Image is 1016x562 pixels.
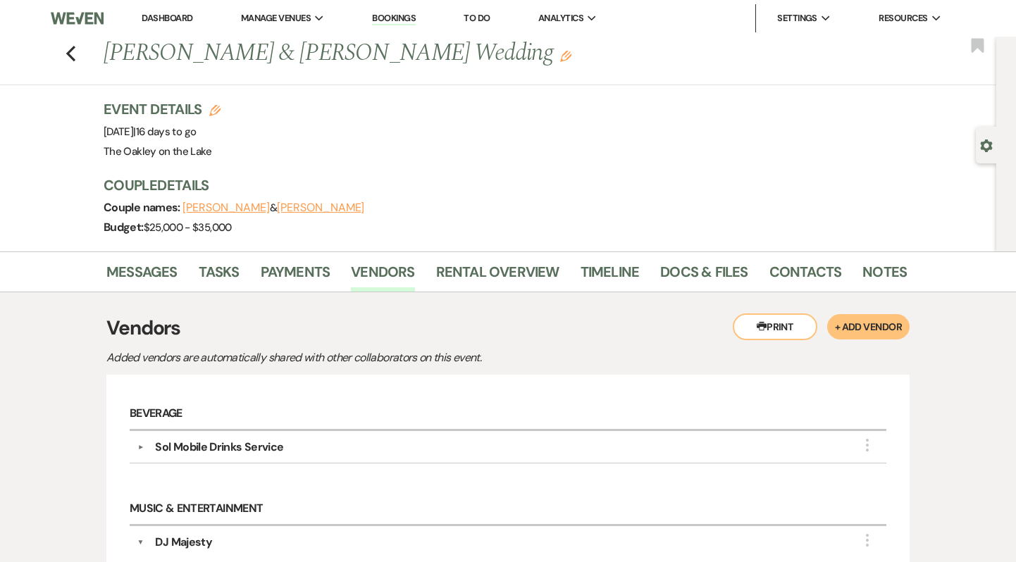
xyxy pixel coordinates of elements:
a: Rental Overview [436,261,559,292]
h3: Event Details [104,99,221,119]
p: Added vendors are automatically shared with other collaborators on this event. [106,349,600,367]
span: $25,000 - $35,000 [144,220,232,235]
button: ▼ [132,444,149,451]
button: + Add Vendor [827,314,910,339]
a: Notes [862,261,907,292]
button: ▼ [137,534,144,551]
div: Sol Mobile Drinks Service [155,439,283,456]
span: The Oakley on the Lake [104,144,211,158]
a: Bookings [372,12,416,25]
h1: [PERSON_NAME] & [PERSON_NAME] Wedding [104,37,735,70]
span: & [182,201,364,215]
span: Budget: [104,220,144,235]
span: Analytics [538,11,583,25]
h6: Music & Entertainment [130,493,886,526]
button: Open lead details [980,138,993,151]
a: Docs & Files [660,261,748,292]
a: Messages [106,261,178,292]
h6: Beverage [130,398,886,431]
a: Contacts [769,261,842,292]
img: Weven Logo [51,4,104,33]
button: [PERSON_NAME] [182,202,270,213]
a: To Do [464,12,490,24]
span: | [133,125,196,139]
a: Dashboard [142,12,192,24]
span: Resources [879,11,927,25]
button: Edit [560,49,571,62]
a: Tasks [199,261,240,292]
a: Timeline [581,261,640,292]
div: DJ Majesty [155,534,212,551]
h3: Vendors [106,313,910,343]
a: Vendors [351,261,414,292]
span: Manage Venues [241,11,311,25]
span: Settings [777,11,817,25]
span: Couple names: [104,200,182,215]
span: [DATE] [104,125,196,139]
a: Payments [261,261,330,292]
span: 16 days to go [136,125,197,139]
button: [PERSON_NAME] [277,202,364,213]
button: Print [733,313,817,340]
h3: Couple Details [104,175,893,195]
